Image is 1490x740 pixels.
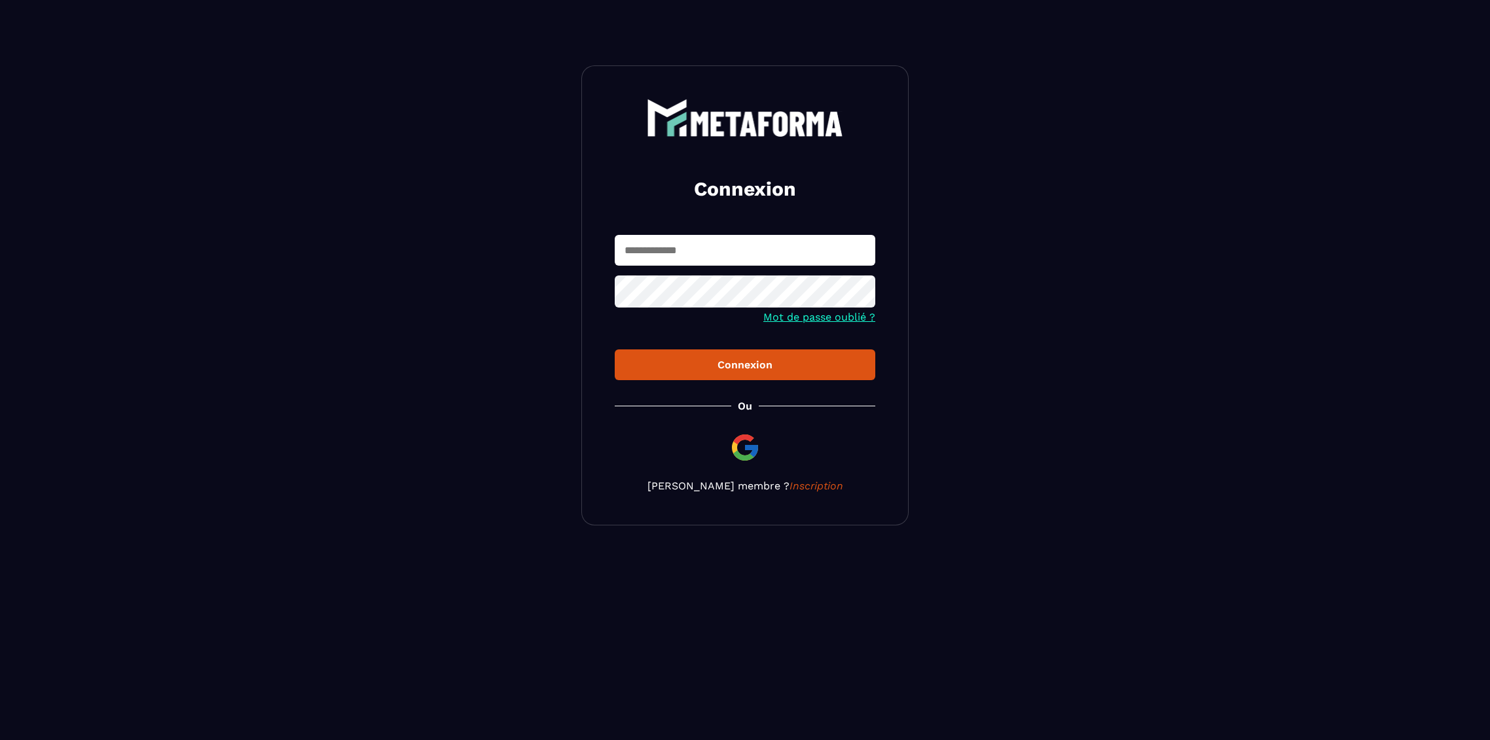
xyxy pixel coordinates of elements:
a: logo [615,99,875,137]
p: [PERSON_NAME] membre ? [615,480,875,492]
button: Connexion [615,349,875,380]
a: Mot de passe oublié ? [763,311,875,323]
a: Inscription [790,480,843,492]
p: Ou [738,400,752,412]
img: google [729,432,761,463]
h2: Connexion [630,176,860,202]
img: logo [647,99,843,137]
div: Connexion [625,359,865,371]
